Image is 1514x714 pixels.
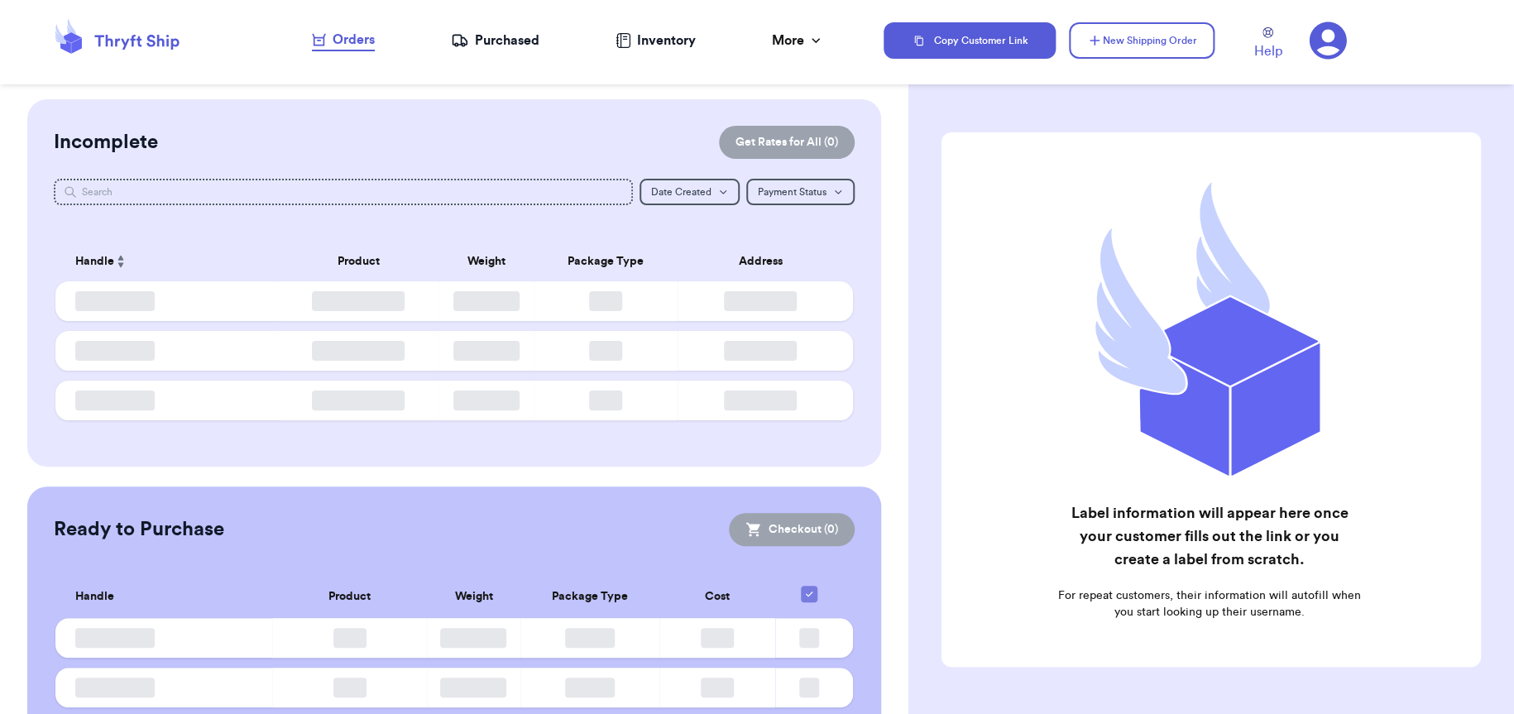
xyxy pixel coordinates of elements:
div: More [772,31,824,50]
a: Inventory [616,31,696,50]
button: New Shipping Order [1069,22,1215,59]
button: Payment Status [746,179,855,205]
a: Purchased [451,31,539,50]
input: Search [54,179,633,205]
button: Checkout (0) [729,513,855,546]
span: Handle [75,588,114,606]
button: Copy Customer Link [884,22,1056,59]
h2: Ready to Purchase [54,516,224,543]
th: Address [678,242,853,281]
h2: Label information will appear here once your customer fills out the link or you create a label fr... [1056,501,1363,571]
th: Weight [427,576,520,618]
h2: Incomplete [54,129,158,156]
button: Get Rates for All (0) [719,126,855,159]
th: Product [272,576,427,618]
div: Orders [312,30,375,50]
a: Orders [312,30,375,51]
th: Product [279,242,438,281]
th: Package Type [534,242,678,281]
span: Payment Status [758,187,826,197]
a: Help [1254,27,1282,61]
span: Date Created [651,187,711,197]
th: Package Type [520,576,659,618]
th: Cost [659,576,775,618]
p: For repeat customers, their information will autofill when you start looking up their username. [1056,587,1363,621]
button: Date Created [640,179,740,205]
th: Weight [438,242,534,281]
span: Handle [75,253,114,271]
span: Help [1254,41,1282,61]
button: Sort ascending [114,252,127,271]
